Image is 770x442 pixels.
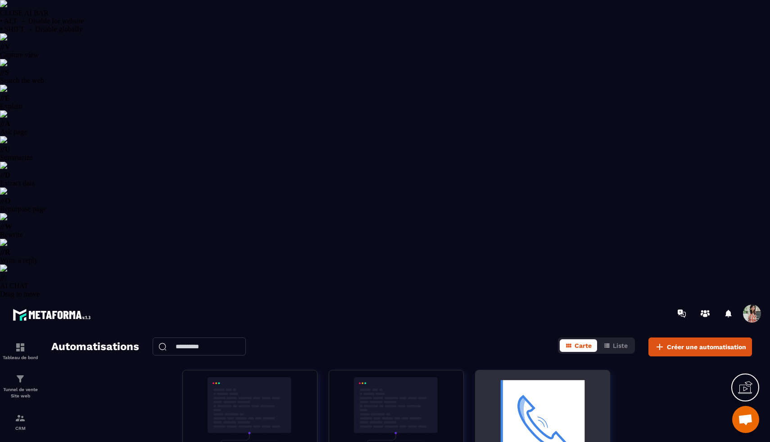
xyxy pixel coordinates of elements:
[575,342,592,349] span: Carte
[15,342,26,353] img: formation
[2,335,38,367] a: formationformationTableau de bord
[648,337,752,356] button: Créer une automatisation
[15,413,26,424] img: formation
[2,426,38,431] p: CRM
[2,387,38,399] p: Tunnel de vente Site web
[598,339,633,352] button: Liste
[732,406,759,433] div: Ouvrir le chat
[560,339,597,352] button: Carte
[13,306,94,323] img: logo
[2,355,38,360] p: Tableau de bord
[667,342,746,351] span: Créer une automatisation
[613,342,628,349] span: Liste
[2,367,38,406] a: formationformationTunnel de vente Site web
[15,374,26,384] img: formation
[51,337,139,356] h2: Automatisations
[2,406,38,437] a: formationformationCRM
